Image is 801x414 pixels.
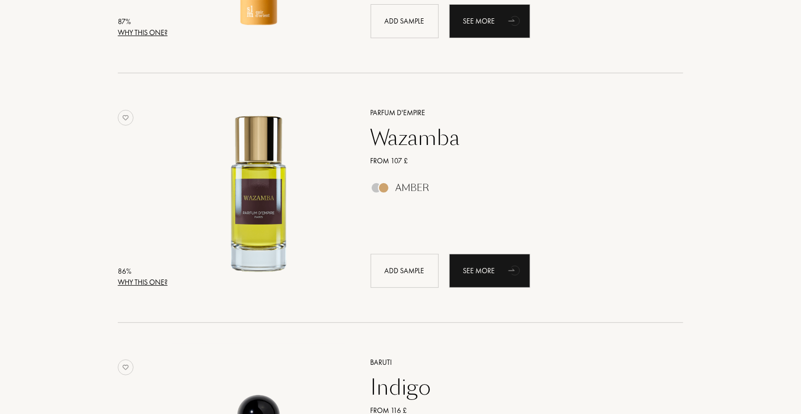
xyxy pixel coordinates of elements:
[118,16,168,27] div: 87 %
[118,110,133,126] img: no_like_p.png
[363,125,668,150] a: Wazamba
[505,10,526,31] div: animation
[363,357,668,368] a: Baruti
[363,155,668,166] a: From 107 £
[505,260,526,281] div: animation
[172,94,355,300] a: Wazamba Parfum d'Empire
[118,277,168,288] div: Why this one?
[449,254,530,288] a: See moreanimation
[118,360,133,375] img: no_like_p.png
[371,4,439,38] div: Add sample
[363,107,668,118] a: Parfum d'Empire
[118,27,168,38] div: Why this one?
[363,185,668,196] a: Amber
[172,106,346,280] img: Wazamba Parfum d'Empire
[396,182,430,194] div: Amber
[118,266,168,277] div: 86 %
[363,375,668,400] a: Indigo
[371,254,439,288] div: Add sample
[449,4,530,38] div: See more
[449,254,530,288] div: See more
[449,4,530,38] a: See moreanimation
